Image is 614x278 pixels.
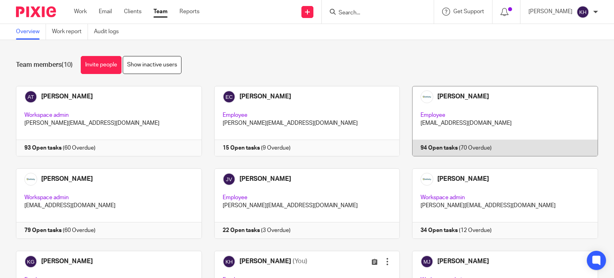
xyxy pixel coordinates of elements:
[453,9,484,14] span: Get Support
[528,8,572,16] p: [PERSON_NAME]
[81,56,122,74] a: Invite people
[16,61,73,69] h1: Team members
[74,8,87,16] a: Work
[94,24,125,40] a: Audit logs
[338,10,410,17] input: Search
[62,62,73,68] span: (10)
[153,8,167,16] a: Team
[123,56,181,74] a: Show inactive users
[16,6,56,17] img: Pixie
[576,6,589,18] img: svg%3E
[179,8,199,16] a: Reports
[52,24,88,40] a: Work report
[16,24,46,40] a: Overview
[99,8,112,16] a: Email
[124,8,142,16] a: Clients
